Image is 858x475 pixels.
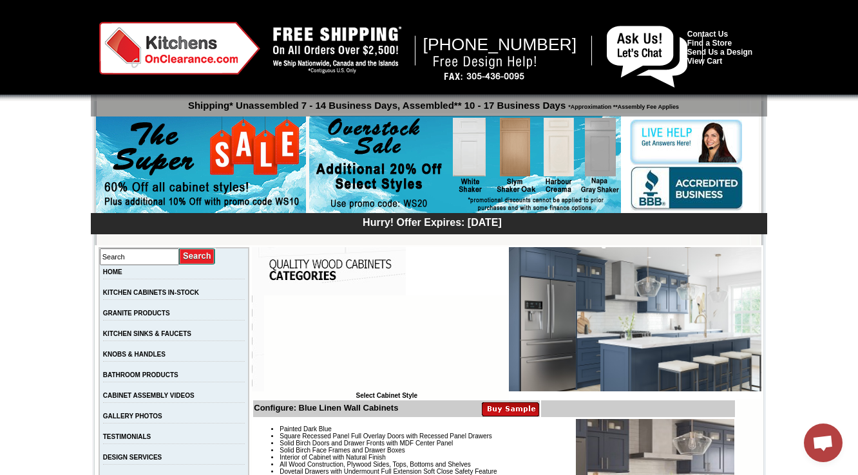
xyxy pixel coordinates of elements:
div: Open chat [804,424,843,462]
b: Configure: Blue Linen Wall Cabinets [254,403,398,413]
a: TESTIMONIALS [103,433,151,440]
a: Find a Store [687,39,732,48]
a: HOME [103,268,122,275]
img: Blue Linen [509,247,761,391]
div: Hurry! Offer Expires: [DATE] [97,215,767,228]
a: GALLERY PHOTOS [103,413,162,420]
span: Dovetail Drawers with Undermount Full Extension Soft Close Safety Feature [280,468,497,475]
a: Contact Us [687,30,728,39]
input: Submit [179,248,216,265]
a: Send Us a Design [687,48,752,57]
span: Solid Birch Face Frames and Drawer Boxes [280,447,405,454]
b: Select Cabinet Style [356,392,417,399]
iframe: Browser incompatible [264,295,509,392]
a: View Cart [687,57,722,66]
span: Interior of Cabinet with Natural Finish [280,454,386,461]
a: CABINET ASSEMBLY VIDEOS [103,392,195,399]
p: Shipping* Unassembled 7 - 14 Business Days, Assembled** 10 - 17 Business Days [97,94,767,111]
a: KITCHEN SINKS & FAUCETS [103,330,191,337]
span: All Wood Construction, Plywood Sides, Tops, Bottoms and Shelves [280,461,470,468]
a: DESIGN SERVICES [103,454,162,461]
a: GRANITE PRODUCTS [103,310,170,317]
span: Square Recessed Panel Full Overlay Doors with Recessed Panel Drawers [280,433,492,440]
a: KNOBS & HANDLES [103,351,166,358]
span: *Approximation **Assembly Fee Applies [566,100,679,110]
span: Painted Dark Blue [280,425,332,433]
img: Kitchens on Clearance Logo [99,22,260,75]
a: KITCHEN CABINETS IN-STOCK [103,289,199,296]
span: Solid Birch Doors and Drawer Fronts with MDF Center Panel [280,440,453,447]
a: BATHROOM PRODUCTS [103,371,178,378]
span: [PHONE_NUMBER] [423,35,577,54]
